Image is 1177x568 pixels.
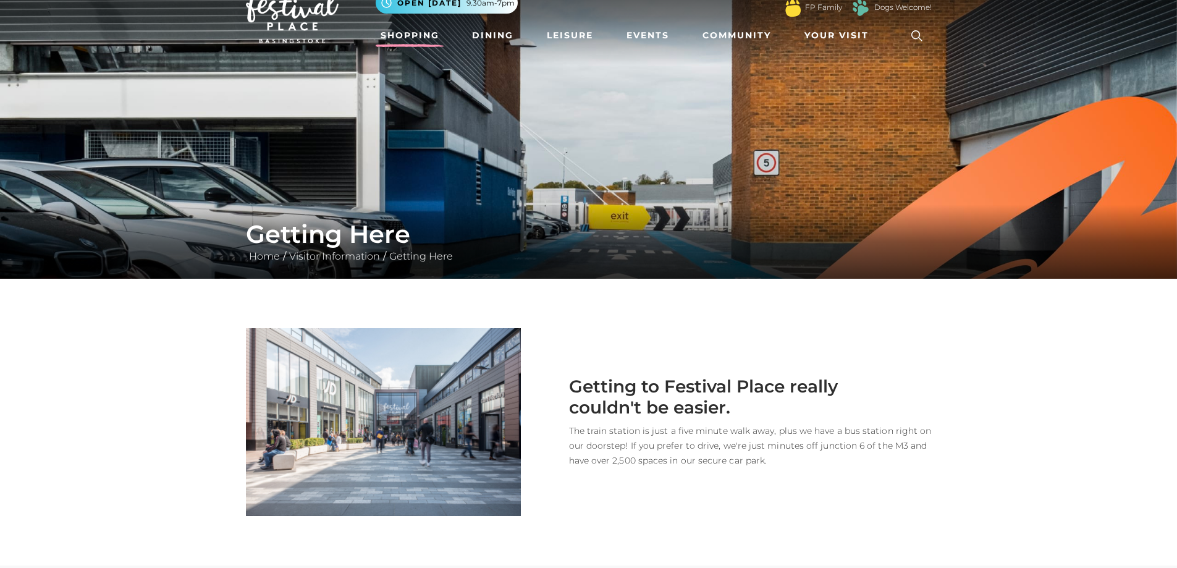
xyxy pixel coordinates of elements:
[874,2,932,13] a: Dogs Welcome!
[805,2,842,13] a: FP Family
[246,250,283,262] a: Home
[539,376,848,418] h2: Getting to Festival Place really couldn't be easier.
[542,24,598,47] a: Leisure
[376,24,444,47] a: Shopping
[386,250,456,262] a: Getting Here
[539,423,932,468] p: The train station is just a five minute walk away, plus we have a bus station right on our doorst...
[246,219,932,249] h1: Getting Here
[804,29,869,42] span: Your Visit
[622,24,674,47] a: Events
[286,250,383,262] a: Visitor Information
[698,24,776,47] a: Community
[237,219,941,264] div: / /
[467,24,518,47] a: Dining
[799,24,880,47] a: Your Visit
